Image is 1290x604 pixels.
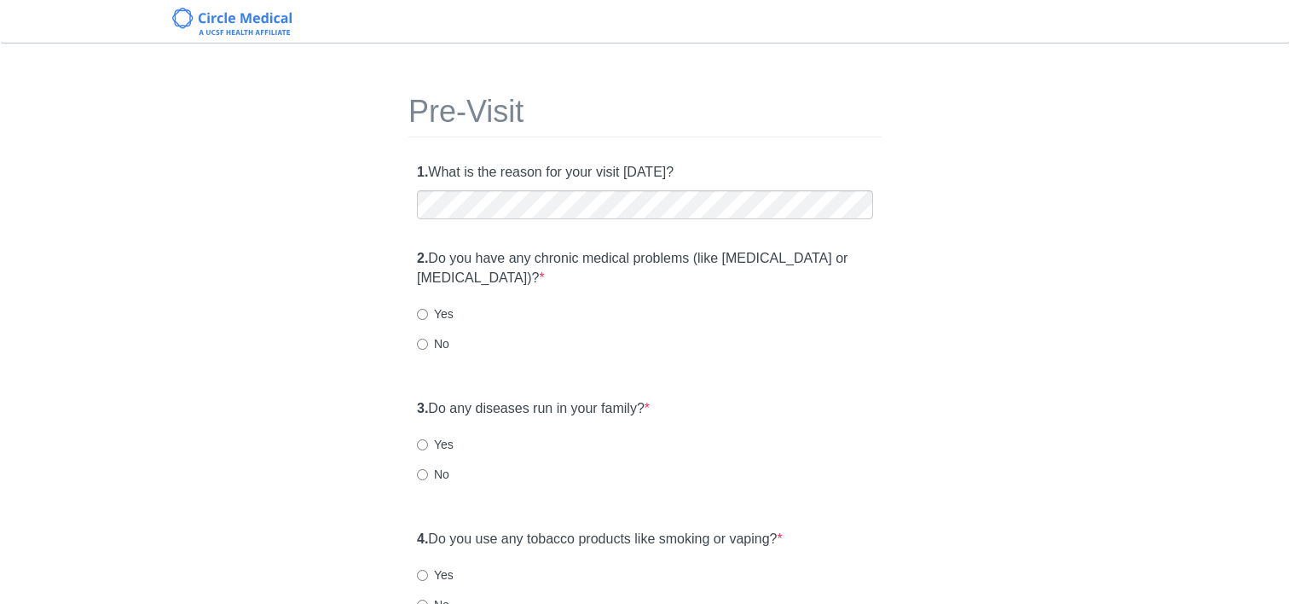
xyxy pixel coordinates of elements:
[417,439,428,450] input: Yes
[417,531,428,546] strong: 4.
[417,335,449,352] label: No
[172,8,292,35] img: Circle Medical Logo
[417,399,650,419] label: Do any diseases run in your family?
[417,251,428,265] strong: 2.
[417,436,454,453] label: Yes
[417,570,428,581] input: Yes
[417,309,428,320] input: Yes
[417,165,428,179] strong: 1.
[408,95,882,137] h1: Pre-Visit
[417,466,449,483] label: No
[417,401,428,415] strong: 3.
[417,339,428,350] input: No
[417,566,454,584] label: Yes
[417,305,454,322] label: Yes
[417,469,428,480] input: No
[417,163,674,183] label: What is the reason for your visit [DATE]?
[417,249,873,288] label: Do you have any chronic medical problems (like [MEDICAL_DATA] or [MEDICAL_DATA])?
[417,530,783,549] label: Do you use any tobacco products like smoking or vaping?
